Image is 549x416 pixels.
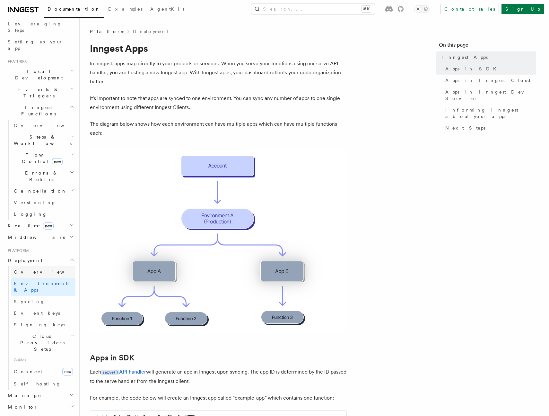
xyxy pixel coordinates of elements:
button: Steps & Workflows [11,131,75,149]
p: Each will generate an app in Inngest upon syncing. The app ID is determined by the ID passed to t... [90,367,347,386]
span: Inngest Functions [5,104,69,117]
button: Middleware [5,231,75,243]
button: Events & Triggers [5,84,75,102]
span: Errors & Retries [11,170,70,183]
button: Cancellation [11,185,75,197]
span: Signing keys [14,322,65,327]
span: new [43,222,54,230]
p: For example, the code below will create an Inngest app called “example-app” which contains one fu... [90,393,347,402]
span: Informing Inngest about your apps [445,107,536,120]
span: Self hosting [14,381,61,386]
span: Features [5,59,27,64]
a: Signing keys [11,319,75,330]
code: serve() [101,370,119,375]
button: Realtimenew [5,220,75,231]
span: Event keys [14,311,60,316]
span: Platform [90,28,124,35]
a: Versioning [11,197,75,208]
a: AgentKit [146,2,188,17]
span: Guides [11,355,75,365]
span: Inngest Apps [441,54,488,60]
a: Contact sales [440,4,499,14]
span: Apps in SDK [445,66,500,72]
span: Manage [5,392,41,399]
a: Sign Up [501,4,544,14]
a: Inngest Apps [439,51,536,63]
button: Toggle dark mode [414,5,430,13]
h1: Inngest Apps [90,42,347,54]
span: Apps in Inngest Cloud [445,77,531,84]
a: Apps in Inngest Cloud [443,75,536,86]
span: Events & Triggers [5,86,70,99]
a: Overview [11,120,75,131]
span: Versioning [14,200,56,205]
span: new [62,368,73,375]
span: Apps in Inngest Dev Server [445,89,536,102]
button: Deployment [5,255,75,266]
a: Deployment [133,28,169,35]
span: new [52,158,63,165]
span: Cancellation [11,188,67,194]
button: Manage [5,390,75,401]
a: Informing Inngest about your apps [443,104,536,122]
span: Platform [5,248,29,253]
button: Local Development [5,66,75,84]
a: Self hosting [11,378,75,390]
a: Apps in Inngest Dev Server [443,86,536,104]
a: Leveraging Steps [5,18,75,36]
span: AgentKit [150,6,184,12]
button: Inngest Functions [5,102,75,120]
span: Syncing [14,299,45,304]
a: Environments & Apps [11,278,75,296]
span: Realtime [5,222,54,229]
span: Flow Control [11,152,71,165]
span: Environments & Apps [14,281,69,293]
a: Syncing [11,296,75,307]
p: In Inngest, apps map directly to your projects or services. When you serve your functions using o... [90,59,347,86]
kbd: ⌘K [362,6,371,12]
span: Monitor [5,404,38,410]
a: Event keys [11,307,75,319]
a: Logging [11,208,75,220]
span: Next Steps [445,125,485,131]
span: Overview [14,123,80,128]
a: Examples [104,2,146,17]
a: Apps in SDK [90,353,134,362]
span: Leveraging Steps [8,21,62,33]
button: Flow Controlnew [11,149,75,167]
span: Overview [14,269,80,275]
p: The diagram below shows how each environment can have multiple apps which can have multiple funct... [90,120,347,138]
span: Documentation [48,6,100,12]
span: Steps & Workflows [11,134,72,147]
button: Search...⌘K [251,4,375,14]
span: Examples [108,6,143,12]
div: Deployment [5,266,75,390]
span: Setting up your app [8,39,63,51]
div: Inngest Functions [5,120,75,220]
span: Local Development [5,68,70,81]
img: Diagram showing multiple environments, each with various apps. Within these apps, there are numer... [90,148,347,333]
a: Next Steps [443,122,536,134]
span: Logging [14,212,47,217]
span: Cloud Providers Setup [11,333,71,352]
button: Monitor [5,401,75,413]
a: Documentation [44,2,104,18]
button: Errors & Retries [11,167,75,185]
a: Apps in SDK [443,63,536,75]
h4: On this page [439,41,536,51]
span: Deployment [5,257,42,264]
p: It's important to note that apps are synced to one environment. You can sync any number of apps t... [90,94,347,112]
a: Setting up your app [5,36,75,54]
button: Cloud Providers Setup [11,330,75,355]
a: serve()API handler [101,369,146,375]
span: Middleware [5,234,66,240]
span: Connect [14,369,43,374]
a: Connectnew [11,365,75,378]
a: Overview [11,266,75,278]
